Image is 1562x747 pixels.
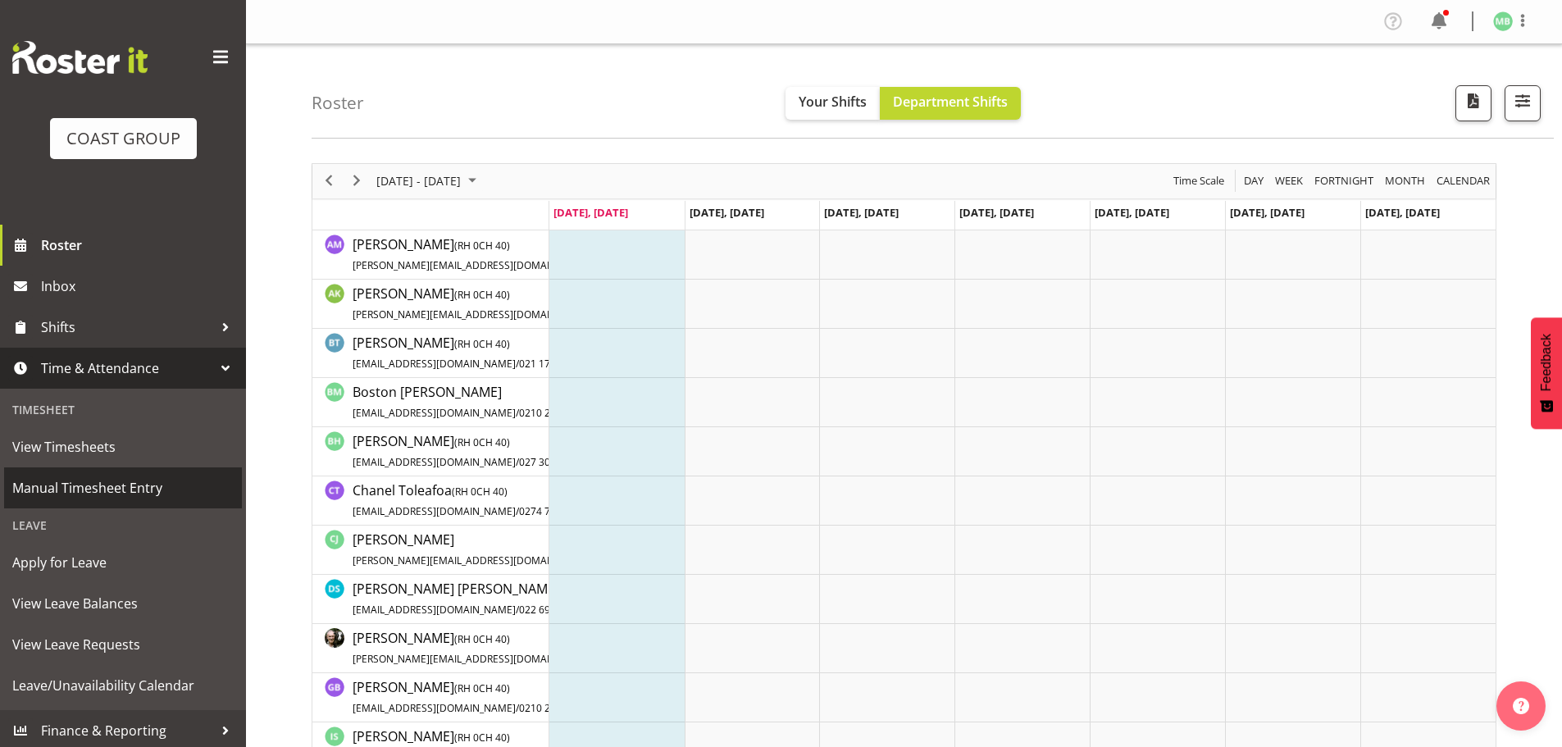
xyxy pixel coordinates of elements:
span: Boston [PERSON_NAME] [353,383,587,421]
a: [PERSON_NAME](RH 0CH 40)[PERSON_NAME][EMAIL_ADDRESS][DOMAIN_NAME] [353,235,658,274]
td: Chanel Toleafoa resource [312,476,549,526]
button: Timeline Day [1241,171,1267,191]
span: RH 0 [458,337,479,351]
span: [PERSON_NAME][EMAIL_ADDRESS][DOMAIN_NAME] [353,553,593,567]
span: View Leave Requests [12,632,234,657]
span: RH 0 [458,632,479,646]
button: Your Shifts [786,87,880,120]
button: Filter Shifts [1505,85,1541,121]
span: [PERSON_NAME] [353,432,581,470]
span: Chanel Toleafoa [353,481,581,519]
span: ( CH 40) [452,485,508,499]
button: Feedback - Show survey [1531,317,1562,429]
span: / [516,455,519,469]
span: [PERSON_NAME] [353,285,653,322]
img: mike-bullock1158.jpg [1493,11,1513,31]
span: 0210 289 5915 [519,406,587,420]
span: Week [1273,171,1305,191]
span: [EMAIL_ADDRESS][DOMAIN_NAME] [353,406,516,420]
span: 0210 261 1155 [519,701,587,715]
span: Shifts [41,315,213,339]
span: Department Shifts [893,93,1008,111]
a: View Leave Requests [4,624,242,665]
span: Day [1242,171,1265,191]
span: [DATE], [DATE] [1230,205,1305,220]
span: / [516,603,519,617]
span: ( CH 40) [454,435,510,449]
img: help-xxl-2.png [1513,698,1529,714]
a: Boston [PERSON_NAME][EMAIL_ADDRESS][DOMAIN_NAME]/0210 289 5915 [353,382,587,421]
span: ( CH 40) [454,239,510,253]
div: Leave [4,508,242,542]
h4: Roster [312,93,364,112]
div: Timesheet [4,393,242,426]
span: / [516,406,519,420]
span: ( CH 40) [454,288,510,302]
a: Leave/Unavailability Calendar [4,665,242,706]
span: Finance & Reporting [41,718,213,743]
span: 027 309 9306 [519,455,581,469]
span: [PERSON_NAME] [353,629,653,667]
button: Fortnight [1312,171,1377,191]
span: [PERSON_NAME] [353,678,587,716]
button: Timeline Month [1382,171,1428,191]
div: COAST GROUP [66,126,180,151]
span: ( CH 40) [454,337,510,351]
span: / [516,357,519,371]
span: [DATE], [DATE] [1365,205,1440,220]
button: Next [346,171,368,191]
span: View Leave Balances [12,591,234,616]
span: [DATE], [DATE] [553,205,628,220]
td: Andrew McFadzean resource [312,230,549,280]
td: Angela Kerrigan resource [312,280,549,329]
span: Manual Timesheet Entry [12,476,234,500]
button: Download a PDF of the roster according to the set date range. [1455,85,1491,121]
span: Your Shifts [799,93,867,111]
span: 021 174 3407 [519,357,581,371]
span: Inbox [41,274,238,298]
span: [PERSON_NAME] [PERSON_NAME] [353,580,615,617]
button: Time Scale [1171,171,1227,191]
a: [PERSON_NAME][PERSON_NAME][EMAIL_ADDRESS][DOMAIN_NAME] [353,530,658,569]
span: Roster [41,233,238,257]
span: RH 0 [458,731,479,745]
span: [EMAIL_ADDRESS][DOMAIN_NAME] [353,455,516,469]
a: [PERSON_NAME] [PERSON_NAME][EMAIL_ADDRESS][DOMAIN_NAME]/022 695 2670 [353,579,615,618]
div: previous period [315,164,343,198]
span: calendar [1435,171,1491,191]
a: [PERSON_NAME](RH 0CH 40)[EMAIL_ADDRESS][DOMAIN_NAME]/021 174 3407 [353,333,581,372]
a: Manual Timesheet Entry [4,467,242,508]
span: [PERSON_NAME] [353,531,658,568]
a: Apply for Leave [4,542,242,583]
span: RH 0 [458,681,479,695]
span: / [516,504,519,518]
span: 0274 748 935 [519,504,581,518]
a: [PERSON_NAME](RH 0CH 40)[PERSON_NAME][EMAIL_ADDRESS][DOMAIN_NAME] [353,628,653,667]
a: [PERSON_NAME](RH 0CH 40)[EMAIL_ADDRESS][DOMAIN_NAME]/027 309 9306 [353,431,581,471]
span: View Timesheets [12,435,234,459]
td: Benjamin Thomas Geden resource [312,329,549,378]
span: Apply for Leave [12,550,234,575]
span: [PERSON_NAME] [353,235,658,273]
a: [PERSON_NAME](RH 0CH 40)[EMAIL_ADDRESS][DOMAIN_NAME]/0210 261 1155 [353,677,587,717]
span: [EMAIL_ADDRESS][DOMAIN_NAME] [353,701,516,715]
a: [PERSON_NAME](RH 0CH 40)[PERSON_NAME][EMAIL_ADDRESS][DOMAIN_NAME] [353,284,653,323]
button: Previous [318,171,340,191]
span: [DATE] - [DATE] [375,171,462,191]
span: Time & Attendance [41,356,213,380]
span: [DATE], [DATE] [690,205,764,220]
a: View Timesheets [4,426,242,467]
span: ( CH 40) [454,681,510,695]
td: Darren Shiu Lun Lau resource [312,575,549,624]
span: [DATE], [DATE] [1095,205,1169,220]
span: RH 0 [458,288,479,302]
a: View Leave Balances [4,583,242,624]
td: Boston Morgan-Horan resource [312,378,549,427]
button: Month [1434,171,1493,191]
span: Month [1383,171,1427,191]
span: RH 0 [458,435,479,449]
span: [PERSON_NAME] [353,334,581,371]
td: Gene Burton resource [312,673,549,722]
span: ( CH 40) [454,632,510,646]
td: Dayle Eathorne resource [312,624,549,673]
